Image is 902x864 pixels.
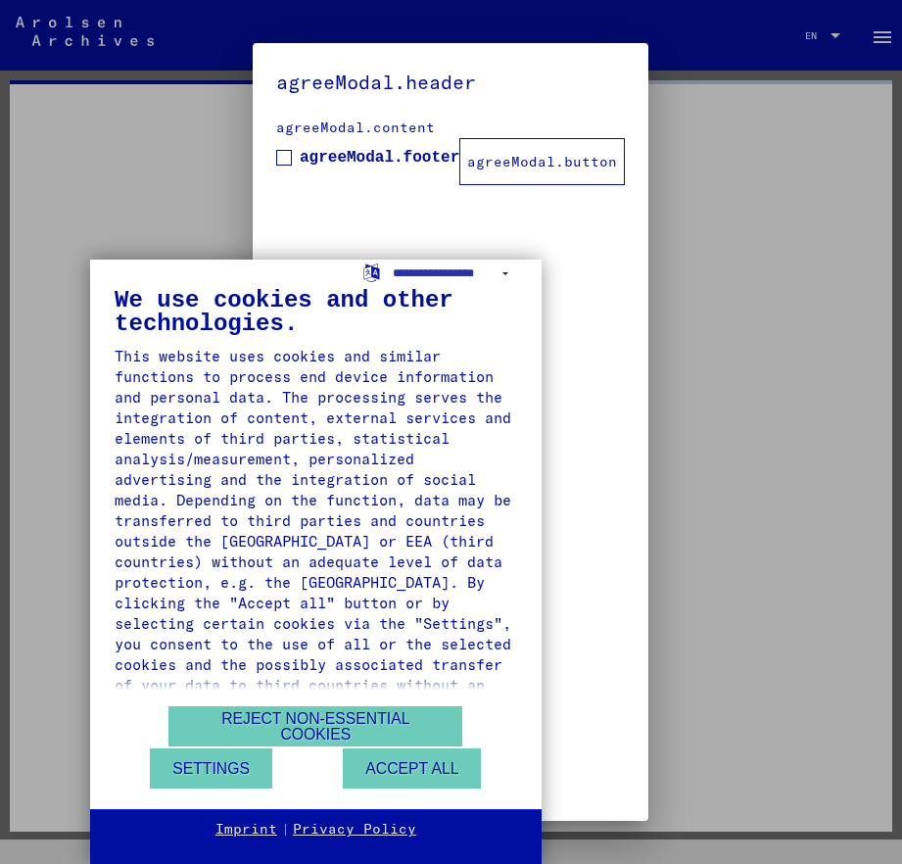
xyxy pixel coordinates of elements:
[343,748,481,789] button: Accept all
[293,820,416,840] a: Privacy Policy
[150,748,272,789] button: Settings
[115,346,517,716] div: This website uses cookies and similar functions to process end device information and personal da...
[168,706,462,746] button: Reject non-essential cookies
[115,289,517,336] div: We use cookies and other technologies.
[215,820,277,840] a: Imprint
